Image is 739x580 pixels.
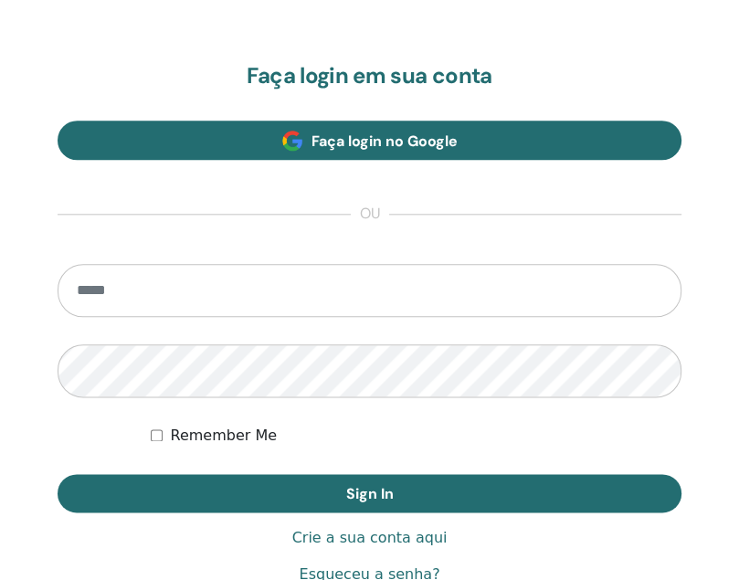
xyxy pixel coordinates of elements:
div: Keep me authenticated indefinitely or until I manually logout [151,425,681,447]
span: Faça login no Google [311,132,458,151]
h2: Faça login em sua conta [58,63,681,90]
a: Faça login no Google [58,121,681,160]
button: Sign In [58,474,681,512]
span: ou [351,204,389,226]
a: Crie a sua conta aqui [292,527,448,549]
label: Remember Me [170,425,277,447]
span: Sign In [346,484,394,503]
